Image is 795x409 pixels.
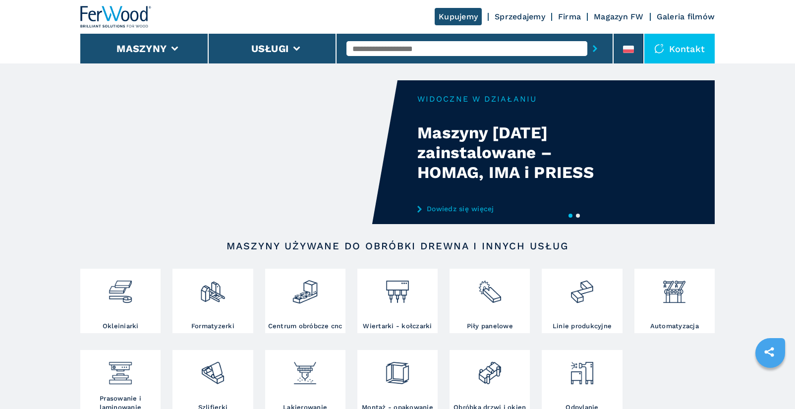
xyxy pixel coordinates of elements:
a: sharethis [757,340,782,364]
img: levigatrici_2.png [200,352,226,386]
a: Automatyzacja [634,269,715,333]
a: Galeria filmów [657,12,715,21]
img: sezionatrici_2.png [477,271,503,305]
img: aspirazione_1.png [569,352,595,386]
button: submit-button [587,37,603,60]
h3: Formatyzerki [191,322,234,331]
h3: Wiertarki - kołczarki [363,322,432,331]
button: 1 [568,214,572,218]
h3: Piły panelowe [467,322,513,331]
img: Ferwood [80,6,152,28]
button: Usługi [251,43,289,55]
img: foratrici_inseritrici_2.png [384,271,410,305]
h3: Automatyzacja [650,322,699,331]
img: verniciatura_1.png [292,352,318,386]
h3: Okleiniarki [103,322,139,331]
a: Magazyn FW [594,12,644,21]
video: Your browser does not support the video tag. [80,80,397,224]
div: Kontakt [644,34,715,63]
a: Okleiniarki [80,269,161,333]
a: Linie produkcyjne [542,269,622,333]
img: montaggio_imballaggio_2.png [384,352,410,386]
a: Centrum obróbcze cnc [265,269,345,333]
button: Maszyny [116,43,167,55]
img: centro_di_lavoro_cnc_2.png [292,271,318,305]
h2: Maszyny używane do obróbki drewna i innych usług [112,240,683,252]
img: bordatrici_1.png [107,271,133,305]
img: automazione.png [661,271,687,305]
a: Formatyzerki [172,269,253,333]
a: Sprzedajemy [495,12,545,21]
h3: Centrum obróbcze cnc [268,322,342,331]
a: Piły panelowe [450,269,530,333]
button: 2 [576,214,580,218]
img: linee_di_produzione_2.png [569,271,595,305]
img: Kontakt [654,44,664,54]
h3: Linie produkcyjne [553,322,612,331]
a: Dowiedz się więcej [417,205,612,213]
img: squadratrici_2.png [200,271,226,305]
a: Firma [558,12,581,21]
a: Wiertarki - kołczarki [357,269,438,333]
a: Kupujemy [435,8,482,25]
img: lavorazione_porte_finestre_2.png [477,352,503,386]
img: pressa-strettoia.png [107,352,133,386]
